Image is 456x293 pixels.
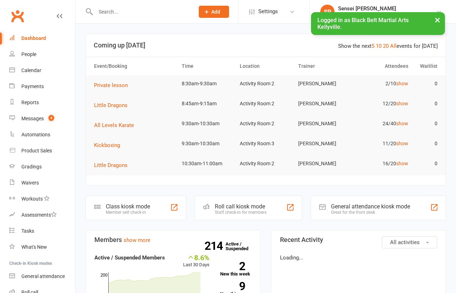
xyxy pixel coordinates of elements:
[178,95,237,112] td: 8:45am-9:15am
[9,95,75,111] a: Reports
[21,100,39,105] div: Reports
[48,115,54,121] span: 4
[106,210,150,215] div: Member self check-in
[353,115,411,132] td: 24/40
[411,135,441,152] td: 0
[124,237,150,243] a: show more
[220,261,245,272] strong: 2
[320,5,335,19] div: SP
[295,155,353,172] td: [PERSON_NAME]
[353,155,411,172] td: 16/20
[21,196,43,202] div: Workouts
[9,111,75,127] a: Messages 4
[94,81,133,90] button: Private lesson
[9,191,75,207] a: Workouts
[237,155,295,172] td: Activity Room 2
[237,95,295,112] td: Activity Room 2
[353,75,411,92] td: 2/10
[204,241,226,251] strong: 214
[237,57,295,75] th: Location
[183,253,209,261] div: 8.6%
[9,268,75,284] a: General attendance kiosk mode
[295,75,353,92] td: [PERSON_NAME]
[295,115,353,132] td: [PERSON_NAME]
[353,135,411,152] td: 11/20
[178,115,237,132] td: 9:30am-10:30am
[21,212,57,218] div: Assessments
[396,101,408,106] a: show
[178,75,237,92] td: 8:30am-9:30am
[9,62,75,79] a: Calendar
[21,51,36,57] div: People
[21,164,42,170] div: Gradings
[94,42,438,49] h3: Coming up [DATE]
[280,236,437,243] h3: Recent Activity
[93,7,190,17] input: Search...
[106,203,150,210] div: Class kiosk mode
[199,6,229,18] button: Add
[211,9,220,15] span: Add
[215,210,266,215] div: Staff check-in for members
[396,161,408,166] a: show
[9,175,75,191] a: Waivers
[178,155,237,172] td: 10:30am-11:00am
[295,57,353,75] th: Trainer
[331,210,410,215] div: Great for the front desk
[9,239,75,255] a: What's New
[94,121,139,130] button: All Levels Karate
[183,253,209,269] div: Last 30 Days
[396,141,408,146] a: show
[411,95,441,112] td: 0
[91,57,178,75] th: Event/Booking
[376,43,382,49] a: 10
[21,132,50,137] div: Automations
[338,5,436,12] div: Sensei [PERSON_NAME]
[215,203,266,210] div: Roll call kiosk mode
[295,95,353,112] td: [PERSON_NAME]
[317,17,409,30] span: Logged in as Black Belt Martial Arts Kellyville.
[94,122,134,128] span: All Levels Karate
[9,46,75,62] a: People
[280,253,437,262] p: Loading...
[411,57,441,75] th: Waitlist
[353,95,411,112] td: 12/20
[21,273,65,279] div: General attendance
[383,43,389,49] a: 20
[258,4,278,20] span: Settings
[94,254,165,261] strong: Active / Suspended Members
[9,207,75,223] a: Assessments
[21,67,41,73] div: Calendar
[21,148,52,153] div: Product Sales
[94,161,133,170] button: Little Dragons
[178,57,237,75] th: Time
[411,115,441,132] td: 0
[94,236,252,243] h3: Members
[94,101,133,110] button: Little Dragons
[9,7,26,25] a: Clubworx
[220,281,245,292] strong: 9
[237,115,295,132] td: Activity Room 2
[237,135,295,152] td: Activity Room 3
[21,244,47,250] div: What's New
[21,116,44,121] div: Messages
[21,228,34,234] div: Tasks
[331,203,410,210] div: General attendance kiosk mode
[9,223,75,239] a: Tasks
[94,162,128,168] span: Little Dragons
[94,102,128,108] span: Little Dragons
[390,43,397,49] a: All
[94,141,125,150] button: Kickboxing
[178,135,237,152] td: 9:30am-10:30am
[226,236,257,256] a: 214Active / Suspended
[94,82,128,89] span: Private lesson
[338,12,436,18] div: Black Belt Martial Arts [GEOGRAPHIC_DATA]
[382,236,437,248] button: All activities
[9,127,75,143] a: Automations
[220,262,252,276] a: 2New this week
[21,180,39,186] div: Waivers
[390,239,420,246] span: All activities
[94,142,120,148] span: Kickboxing
[9,30,75,46] a: Dashboard
[396,121,408,126] a: show
[372,43,374,49] a: 5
